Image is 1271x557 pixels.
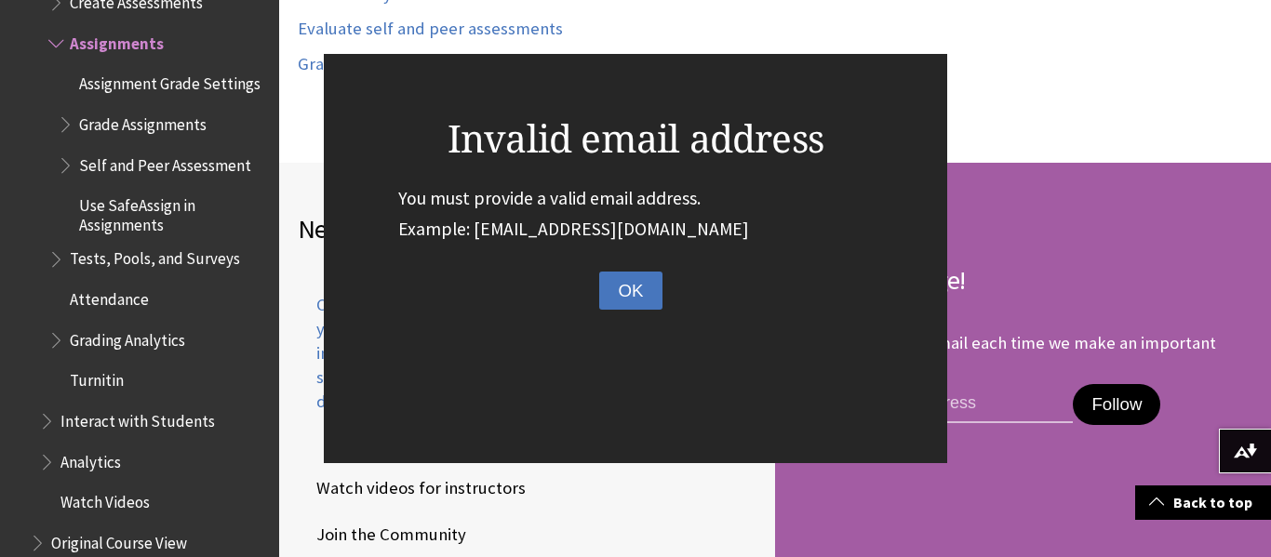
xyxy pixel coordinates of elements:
a: Evaluate self and peer assessments [298,19,563,40]
button: OK [599,272,662,311]
a: Join the Community [298,521,470,549]
span: Analytics [60,446,121,471]
span: Watch Videos [60,487,150,512]
a: Contact your institution's support desk [298,293,410,437]
span: Attendance [70,284,149,309]
span: Grade Assignments [79,109,207,134]
a: Back to top [1135,485,1271,520]
span: Use SafeAssign in Assignments [79,191,266,234]
a: Grade group assignments [298,54,488,75]
h2: Need more help with ? [298,209,756,248]
a: Watch videos for instructors [298,474,529,502]
span: Turnitin [70,365,124,391]
span: Watch videos for instructors [298,474,526,502]
a: Privacy Policy [794,435,1247,448]
p: Example: [EMAIL_ADDRESS][DOMAIN_NAME] [398,216,873,243]
span: Original Course View [51,527,187,552]
button: Follow [1073,384,1160,425]
span: Assignments [70,28,164,53]
span: Assignment Grade Settings [79,69,261,94]
span: Grading Analytics [70,325,185,350]
h2: Invalid email address [398,110,873,166]
h2: Follow this page! [794,260,1252,299]
span: Tests, Pools, and Surveys [70,244,240,269]
span: Self and Peer Assessment [79,150,251,175]
span: Contact your institution's support desk [298,293,410,415]
p: We'll send you an email each time we make an important change. [794,332,1216,376]
p: You must provide a valid email address. [398,185,873,212]
span: Join the Community [298,521,466,549]
span: Interact with Students [60,405,215,431]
